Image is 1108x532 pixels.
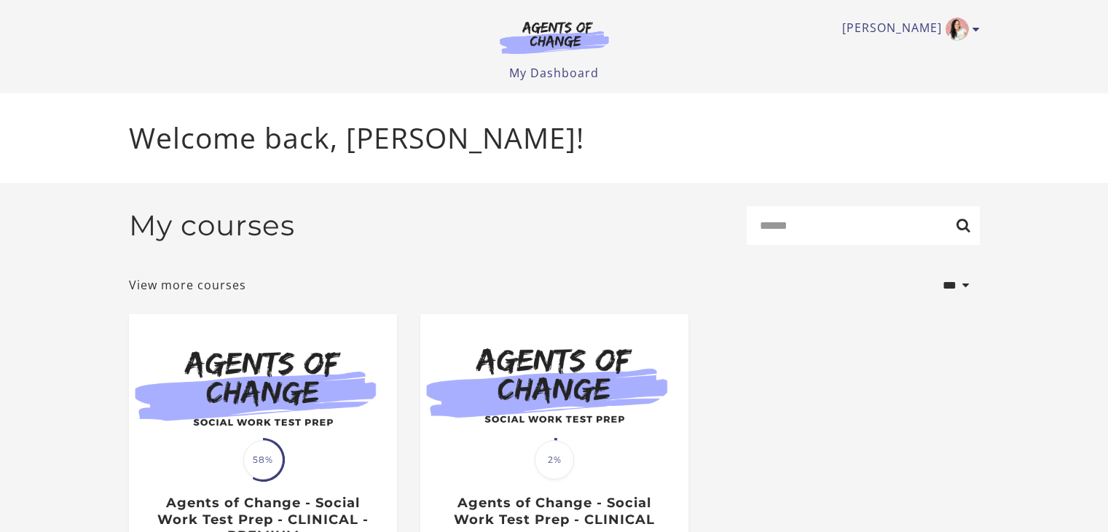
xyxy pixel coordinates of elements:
span: 2% [535,440,574,480]
span: 58% [243,440,283,480]
a: My Dashboard [509,65,599,81]
h3: Agents of Change - Social Work Test Prep - CLINICAL [436,495,672,528]
img: Agents of Change Logo [484,20,624,54]
a: Toggle menu [842,17,973,41]
h2: My courses [129,208,295,243]
a: View more courses [129,276,246,294]
p: Welcome back, [PERSON_NAME]! [129,117,980,160]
